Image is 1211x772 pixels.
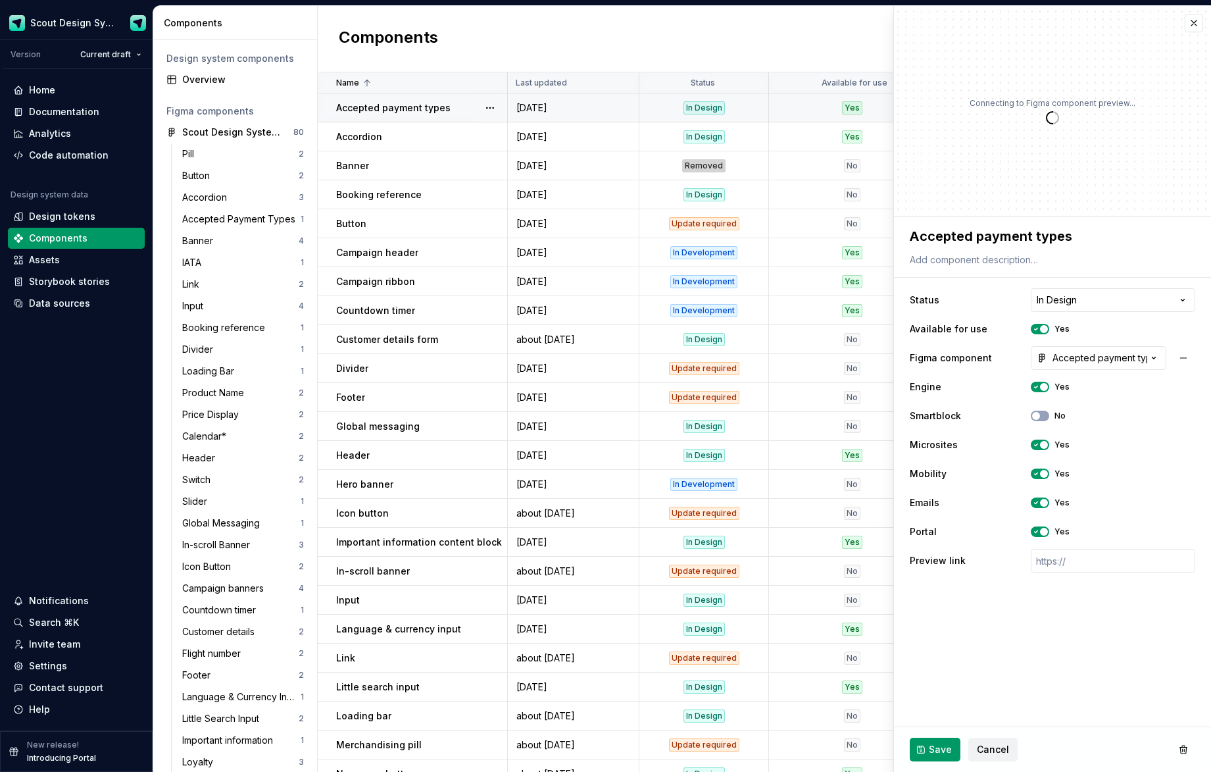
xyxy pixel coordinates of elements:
[336,449,370,462] p: Header
[177,448,309,469] a: Header2
[182,234,218,247] div: Banner
[299,431,304,442] div: 2
[670,478,737,491] div: In Development
[508,333,638,346] div: about [DATE]
[29,149,109,162] div: Code automation
[336,78,359,88] p: Name
[177,339,309,360] a: Divider1
[842,623,862,636] div: Yes
[177,426,309,447] a: Calendar*2
[929,743,952,756] span: Save
[177,469,309,490] a: Switch2
[74,45,147,64] button: Current draft
[177,578,309,599] a: Campaign banners4
[508,738,638,752] div: about [DATE]
[683,188,725,201] div: In Design
[1054,498,1070,508] label: Yes
[80,49,131,60] span: Current draft
[669,507,739,520] div: Update required
[182,408,244,421] div: Price Display
[177,382,309,403] a: Product Name2
[508,304,638,317] div: [DATE]
[8,228,145,249] a: Components
[299,236,304,246] div: 4
[336,362,368,375] p: Divider
[844,362,860,375] div: No
[683,130,725,143] div: In Design
[301,214,304,224] div: 1
[182,299,209,313] div: Input
[669,362,739,375] div: Update required
[182,690,301,704] div: Language & Currency Input
[508,391,638,404] div: [DATE]
[844,738,860,752] div: No
[30,16,114,30] div: Scout Design System
[508,594,638,607] div: [DATE]
[508,420,638,433] div: [DATE]
[8,634,145,655] a: Invite team
[182,604,261,617] div: Countdown timer
[177,600,309,621] a: Countdown timer1
[8,249,145,270] a: Assets
[669,565,739,578] div: Update required
[164,16,312,30] div: Components
[508,101,638,115] div: [DATE]
[508,130,638,143] div: [DATE]
[299,713,304,724] div: 2
[691,78,715,88] p: Status
[508,217,638,230] div: [DATE]
[11,49,41,60] div: Version
[299,170,304,181] div: 2
[182,495,212,508] div: Slider
[844,217,860,230] div: No
[336,101,451,115] p: Accepted payment types
[166,52,304,65] div: Design system components
[9,15,25,31] img: e611c74b-76fc-4ef0-bafa-dc494cd4cb8a.png
[669,217,739,230] div: Update required
[8,612,145,633] button: Search ⌘K
[29,659,67,673] div: Settings
[299,540,304,550] div: 3
[339,27,438,51] h2: Components
[842,449,862,462] div: Yes
[910,554,966,567] label: Preview link
[177,209,309,230] a: Accepted Payment Types1
[299,627,304,637] div: 2
[29,297,90,310] div: Data sources
[182,451,220,465] div: Header
[29,105,99,118] div: Documentation
[177,491,309,512] a: Slider1
[182,321,270,334] div: Booking reference
[299,149,304,159] div: 2
[29,681,103,694] div: Contact support
[177,730,309,751] a: Important information1
[910,525,937,538] label: Portal
[182,473,216,486] div: Switch
[508,159,638,172] div: [DATE]
[842,304,862,317] div: Yes
[177,361,309,382] a: Loading Bar1
[177,187,309,208] a: Accordion3
[844,478,860,491] div: No
[683,420,725,433] div: In Design
[11,190,88,200] div: Design system data
[8,123,145,144] a: Analytics
[336,420,420,433] p: Global messaging
[299,388,304,398] div: 2
[177,643,309,664] a: Flight number2
[842,681,862,694] div: Yes
[1054,382,1070,392] label: Yes
[182,169,215,182] div: Button
[336,536,502,549] p: Important information content block
[29,616,79,629] div: Search ⌘K
[669,391,739,404] div: Update required
[301,518,304,528] div: 1
[1054,324,1070,334] label: Yes
[177,165,309,186] a: Button2
[336,391,365,404] p: Footer
[910,438,958,451] label: Microsites
[301,605,304,615] div: 1
[182,147,199,161] div: Pill
[842,275,862,288] div: Yes
[508,246,638,259] div: [DATE]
